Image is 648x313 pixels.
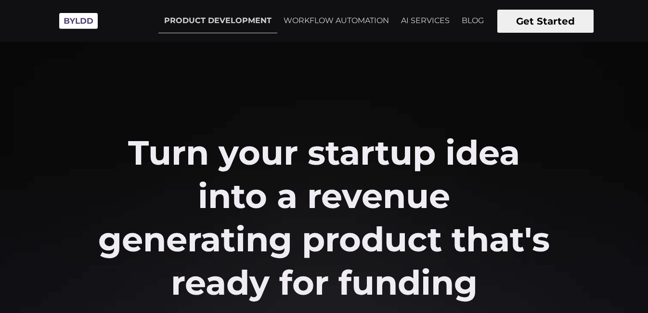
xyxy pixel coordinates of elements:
button: Get Started [497,10,594,33]
a: PRODUCT DEVELOPMENT [158,9,277,33]
a: AI SERVICES [395,9,455,33]
h2: Turn your startup idea into a revenue generating product that's ready for funding [97,131,551,304]
a: BLOG [456,9,490,33]
a: WORKFLOW AUTOMATION [278,9,395,33]
img: Byldd - Product Development Company [54,8,103,34]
